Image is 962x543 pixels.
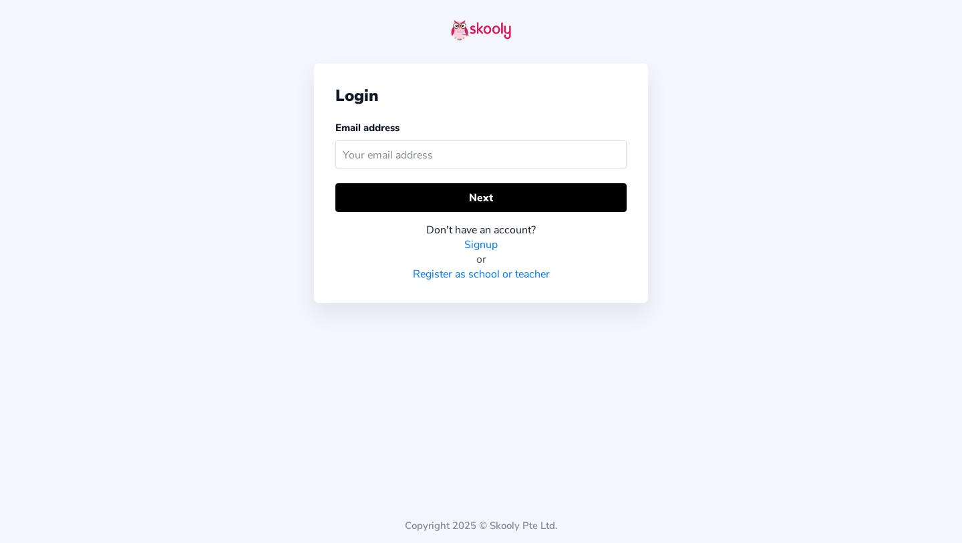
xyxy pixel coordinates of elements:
[335,140,627,169] input: Your email address
[335,183,627,212] button: Next
[464,237,498,252] a: Signup
[413,267,550,282] a: Register as school or teacher
[335,121,399,134] label: Email address
[335,252,627,267] div: or
[335,85,627,106] div: Login
[335,223,627,237] div: Don't have an account?
[451,19,511,41] img: skooly-logo.png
